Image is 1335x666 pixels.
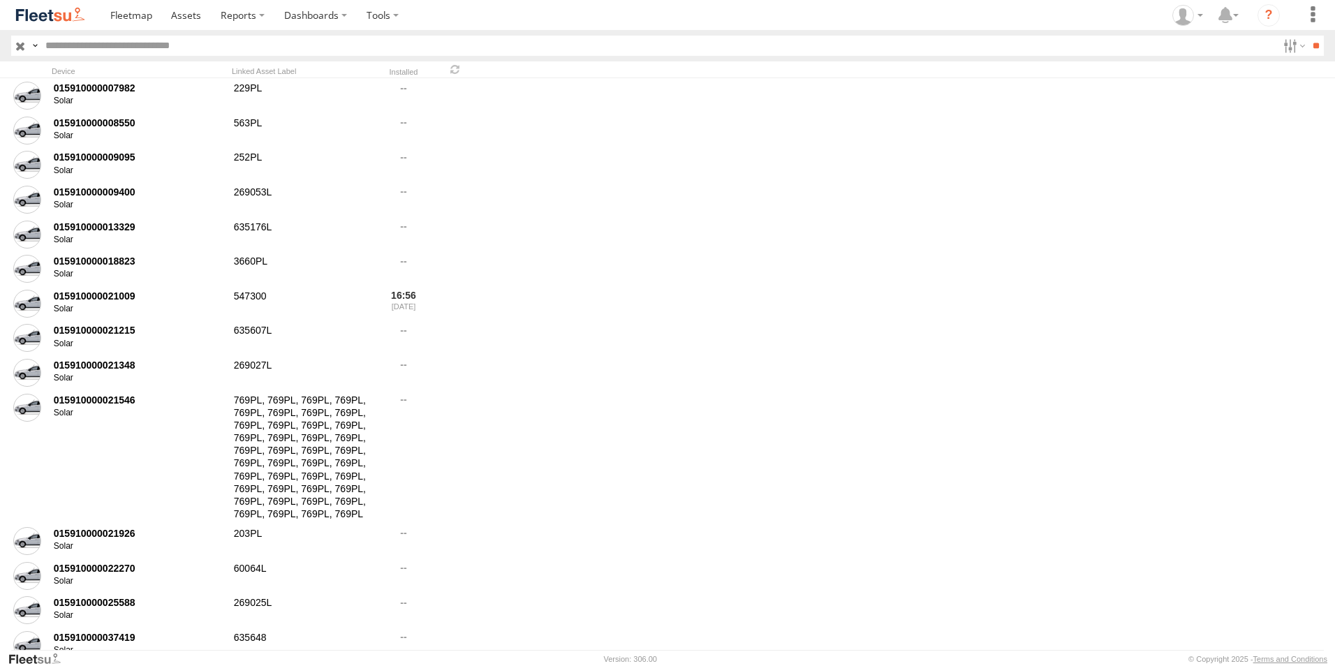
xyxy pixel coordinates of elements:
[54,82,224,94] div: 015910000007982
[54,562,224,575] div: 015910000022270
[232,629,371,661] div: 635648
[1278,36,1308,56] label: Search Filter Options
[54,151,224,163] div: 015910000009095
[52,66,226,76] div: Device
[232,66,371,76] div: Linked Asset Label
[54,290,224,302] div: 015910000021009
[54,165,224,177] div: Solar
[54,304,224,315] div: Solar
[232,114,371,147] div: 563PL
[1167,5,1208,26] div: Taylor Hager
[1253,655,1327,663] a: Terms and Conditions
[29,36,40,56] label: Search Query
[54,359,224,371] div: 015910000021348
[54,527,224,540] div: 015910000021926
[54,408,224,419] div: Solar
[54,631,224,644] div: 015910000037419
[54,394,224,406] div: 015910000021546
[54,373,224,384] div: Solar
[54,596,224,609] div: 015910000025588
[232,392,371,522] div: 769PL, 769PL, 769PL, 769PL, 769PL, 769PL, 769PL, 769PL, 769PL, 769PL, 769PL, 769PL, 769PL, 769PL,...
[54,610,224,621] div: Solar
[14,6,87,24] img: fleetsu-logo-horizontal.svg
[232,560,371,592] div: 60064L
[232,288,371,320] div: 547300
[1257,4,1280,27] i: ?
[447,63,464,76] span: Refresh
[1188,655,1327,663] div: © Copyright 2025 -
[232,594,371,626] div: 269025L
[8,652,72,666] a: Visit our Website
[54,255,224,267] div: 015910000018823
[232,184,371,216] div: 269053L
[232,149,371,182] div: 252PL
[377,288,430,320] div: 16:56 [DATE]
[232,80,371,112] div: 229PL
[54,200,224,211] div: Solar
[54,269,224,280] div: Solar
[54,645,224,656] div: Solar
[232,357,371,389] div: 269027L
[54,186,224,198] div: 015910000009400
[54,541,224,552] div: Solar
[54,576,224,587] div: Solar
[54,339,224,350] div: Solar
[377,69,430,76] div: Installed
[232,253,371,285] div: 3660PL
[232,219,371,251] div: 635176L
[54,324,224,336] div: 015910000021215
[54,131,224,142] div: Solar
[54,117,224,129] div: 015910000008550
[54,221,224,233] div: 015910000013329
[604,655,657,663] div: Version: 306.00
[232,525,371,557] div: 203PL
[232,323,371,355] div: 635607L
[54,96,224,107] div: Solar
[54,235,224,246] div: Solar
